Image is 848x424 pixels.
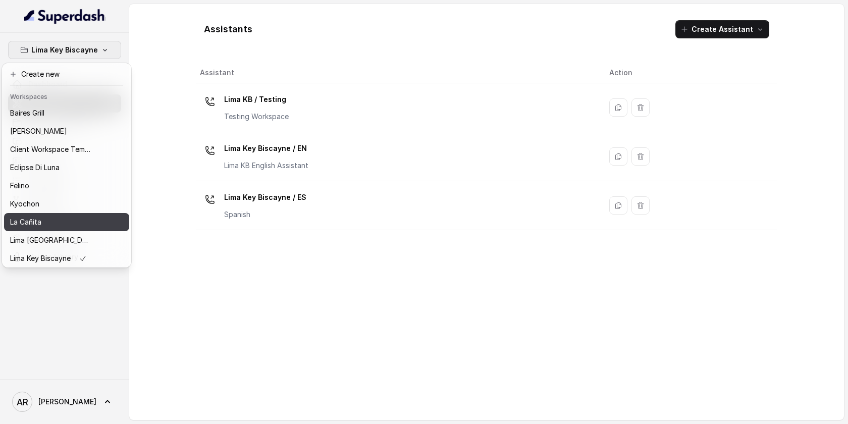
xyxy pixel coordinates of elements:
[10,162,60,174] p: Eclipse Di Luna
[10,107,44,119] p: Baires Grill
[10,198,39,210] p: Kyochon
[8,41,121,59] button: Lima Key Biscayne
[10,180,29,192] p: Felino
[10,143,91,155] p: Client Workspace Template
[10,252,71,264] p: Lima Key Biscayne
[10,125,67,137] p: [PERSON_NAME]
[10,234,91,246] p: Lima [GEOGRAPHIC_DATA]
[2,63,131,268] div: Lima Key Biscayne
[4,88,129,104] header: Workspaces
[31,44,98,56] p: Lima Key Biscayne
[4,65,129,83] button: Create new
[10,216,41,228] p: La Cañita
